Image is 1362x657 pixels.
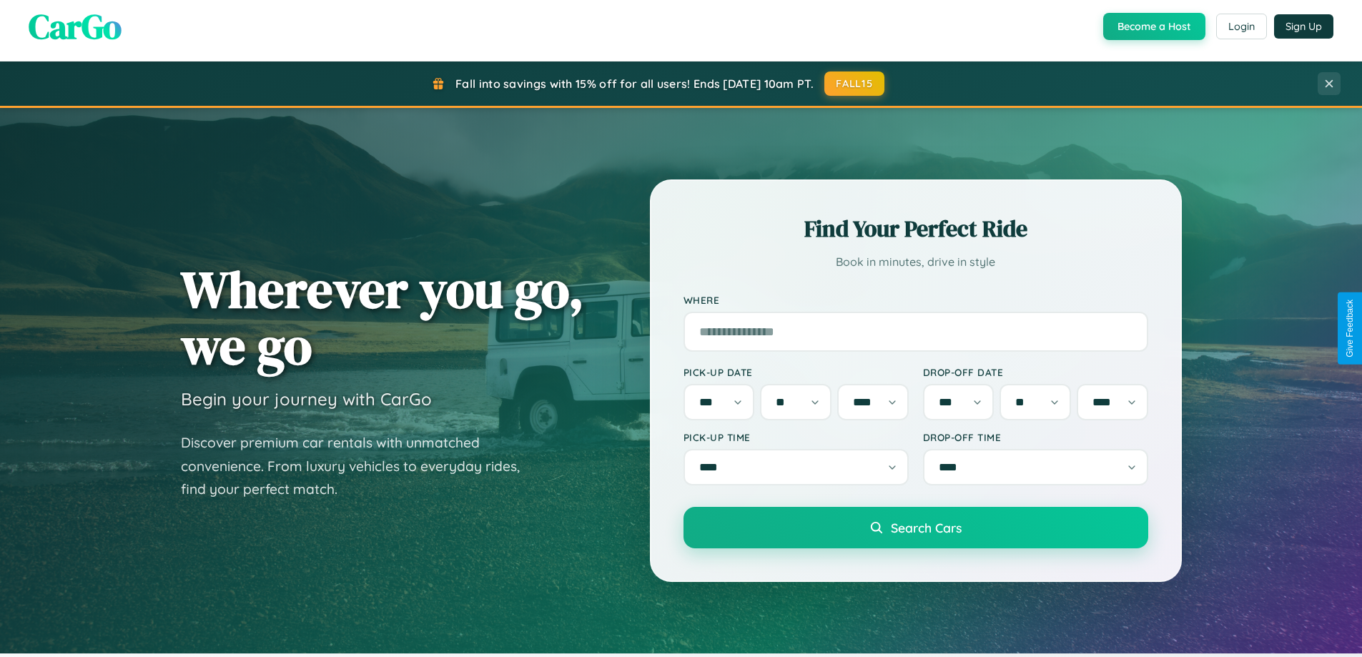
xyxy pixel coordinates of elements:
label: Pick-up Date [684,366,909,378]
label: Drop-off Date [923,366,1148,378]
label: Pick-up Time [684,431,909,443]
h3: Begin your journey with CarGo [181,388,432,410]
div: Give Feedback [1345,300,1355,357]
span: CarGo [29,3,122,50]
button: Search Cars [684,507,1148,548]
button: FALL15 [824,71,884,96]
button: Sign Up [1274,14,1333,39]
h1: Wherever you go, we go [181,261,584,374]
button: Login [1216,14,1267,39]
p: Book in minutes, drive in style [684,252,1148,272]
h2: Find Your Perfect Ride [684,213,1148,244]
p: Discover premium car rentals with unmatched convenience. From luxury vehicles to everyday rides, ... [181,431,538,501]
label: Drop-off Time [923,431,1148,443]
label: Where [684,294,1148,306]
span: Fall into savings with 15% off for all users! Ends [DATE] 10am PT. [455,76,814,91]
button: Become a Host [1103,13,1205,40]
span: Search Cars [891,520,962,535]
